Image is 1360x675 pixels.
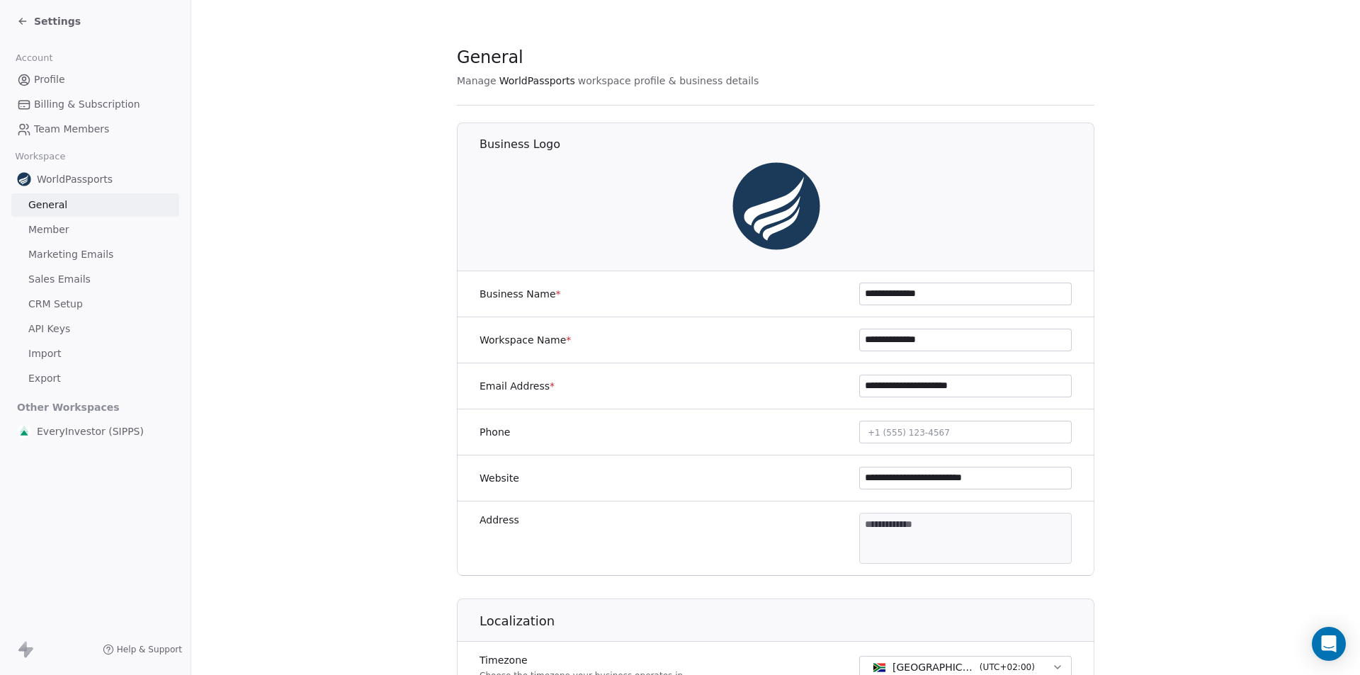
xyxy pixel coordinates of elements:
a: CRM Setup [11,293,179,316]
span: Other Workspaces [11,396,125,419]
span: workspace profile & business details [578,74,759,88]
label: Address [480,513,519,527]
label: Workspace Name [480,333,571,347]
span: +1 (555) 123-4567 [868,428,950,438]
span: CRM Setup [28,297,83,312]
span: Sales Emails [28,272,91,287]
label: Timezone [480,653,683,667]
h1: Business Logo [480,137,1095,152]
label: Phone [480,425,510,439]
label: Email Address [480,379,555,393]
a: Billing & Subscription [11,93,179,116]
a: Help & Support [103,644,182,655]
a: Team Members [11,118,179,141]
a: API Keys [11,317,179,341]
span: EveryInvestor (SIPPS) [37,424,144,438]
span: Settings [34,14,81,28]
span: [GEOGRAPHIC_DATA] - SAST [892,660,974,674]
span: Profile [34,72,65,87]
a: Settings [17,14,81,28]
a: Import [11,342,179,365]
a: General [11,193,179,217]
span: Workspace [9,146,72,167]
span: Manage [457,74,497,88]
img: EI.png [17,424,31,438]
div: Open Intercom Messenger [1312,627,1346,661]
span: Marketing Emails [28,247,113,262]
a: Member [11,218,179,242]
span: Billing & Subscription [34,97,140,112]
label: Business Name [480,287,561,301]
a: Sales Emails [11,268,179,291]
span: WorldPassports [499,74,575,88]
span: API Keys [28,322,70,336]
span: General [457,47,523,68]
span: ( UTC+02:00 ) [980,661,1035,674]
span: Import [28,346,61,361]
span: Account [9,47,59,69]
span: General [28,198,67,212]
span: Team Members [34,122,109,137]
a: Profile [11,68,179,91]
span: Export [28,371,61,386]
label: Website [480,471,519,485]
button: +1 (555) 123-4567 [859,421,1072,443]
h1: Localization [480,613,1095,630]
a: Export [11,367,179,390]
img: favicon.webp [17,172,31,186]
a: Marketing Emails [11,243,179,266]
img: favicon.webp [731,161,822,251]
span: Help & Support [117,644,182,655]
span: Member [28,222,69,237]
span: WorldPassports [37,172,113,186]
